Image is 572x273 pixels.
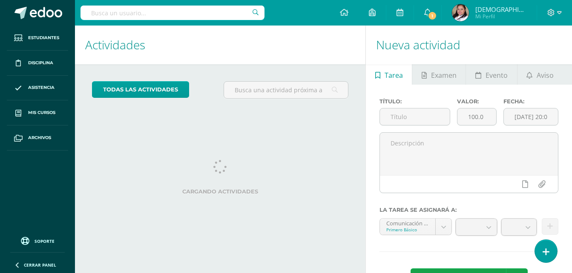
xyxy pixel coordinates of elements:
[80,6,264,20] input: Busca un usuario...
[380,219,451,235] a: Comunicación y Lenguaje, Idioma Español 'A'Primero Básico
[457,98,497,105] label: Valor:
[386,227,429,233] div: Primero Básico
[24,262,56,268] span: Cerrar panel
[28,34,59,41] span: Estudiantes
[537,65,554,85] span: Aviso
[452,4,469,21] img: 6dfe50d90ed80b142be9c7a8b0796adc.png
[7,26,68,51] a: Estudiantes
[34,238,55,244] span: Soporte
[379,207,558,213] label: La tarea se asignará a:
[10,235,65,246] a: Soporte
[85,26,355,64] h1: Actividades
[7,125,68,151] a: Archivos
[475,13,526,20] span: Mi Perfil
[385,65,403,85] span: Tarea
[379,98,450,105] label: Título:
[457,108,496,125] input: Puntos máximos
[28,109,55,116] span: Mis cursos
[380,108,450,125] input: Título
[386,219,429,227] div: Comunicación y Lenguaje, Idioma Español 'A'
[28,134,51,141] span: Archivos
[28,84,55,91] span: Asistencia
[224,82,348,98] input: Busca una actividad próxima aquí...
[428,11,437,20] span: 1
[431,65,457,85] span: Examen
[486,65,508,85] span: Evento
[28,60,53,66] span: Disciplina
[475,5,526,14] span: [DEMOGRAPHIC_DATA] Nohemí
[92,188,348,195] label: Cargando actividades
[92,81,189,98] a: todas las Actividades
[503,98,558,105] label: Fecha:
[7,100,68,125] a: Mis cursos
[504,108,558,125] input: Fecha de entrega
[7,76,68,101] a: Asistencia
[466,64,517,85] a: Evento
[517,64,563,85] a: Aviso
[366,64,412,85] a: Tarea
[7,51,68,76] a: Disciplina
[376,26,562,64] h1: Nueva actividad
[412,64,466,85] a: Examen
